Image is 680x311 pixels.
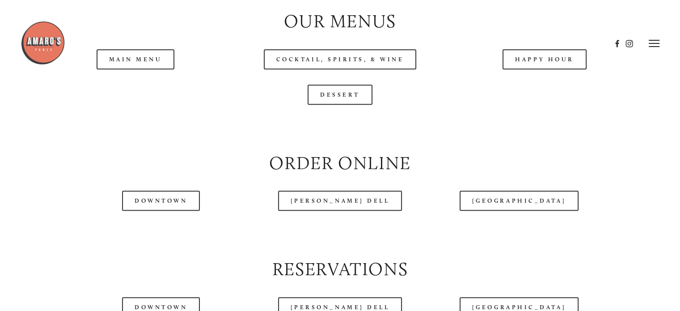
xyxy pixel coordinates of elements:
[460,191,579,211] a: [GEOGRAPHIC_DATA]
[308,85,372,105] a: Dessert
[278,191,402,211] a: [PERSON_NAME] Dell
[122,191,200,211] a: Downtown
[21,21,65,65] img: Amaro's Table
[41,150,639,176] h2: Order Online
[41,256,639,282] h2: Reservations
